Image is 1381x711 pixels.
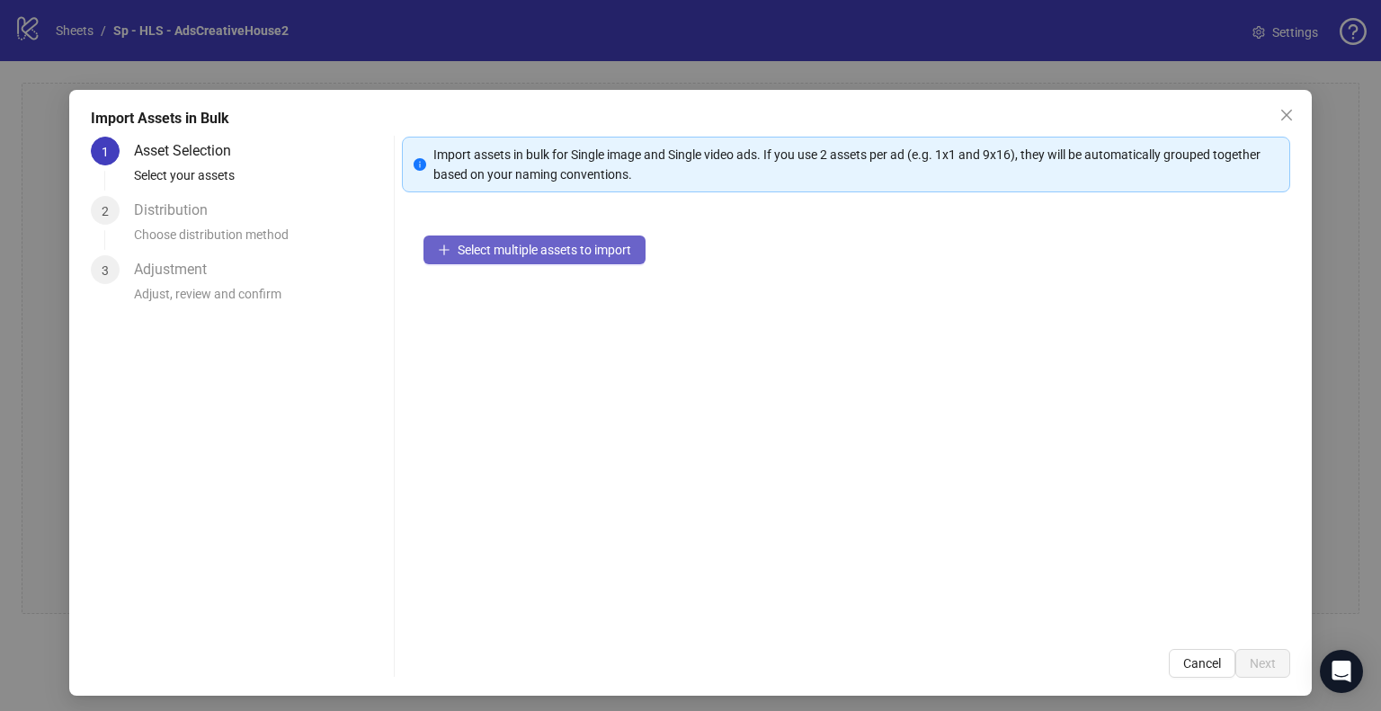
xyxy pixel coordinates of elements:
[1183,656,1221,671] span: Cancel
[134,284,387,315] div: Adjust, review and confirm
[134,137,245,165] div: Asset Selection
[134,255,221,284] div: Adjustment
[423,236,646,264] button: Select multiple assets to import
[102,263,109,278] span: 3
[1169,649,1235,678] button: Cancel
[1320,650,1363,693] div: Open Intercom Messenger
[1279,108,1294,122] span: close
[1235,649,1290,678] button: Next
[458,243,631,257] span: Select multiple assets to import
[414,158,426,171] span: info-circle
[134,196,222,225] div: Distribution
[102,145,109,159] span: 1
[102,204,109,218] span: 2
[1272,101,1301,129] button: Close
[134,225,387,255] div: Choose distribution method
[134,165,387,196] div: Select your assets
[91,108,1290,129] div: Import Assets in Bulk
[438,244,450,256] span: plus
[433,145,1279,184] div: Import assets in bulk for Single image and Single video ads. If you use 2 assets per ad (e.g. 1x1...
